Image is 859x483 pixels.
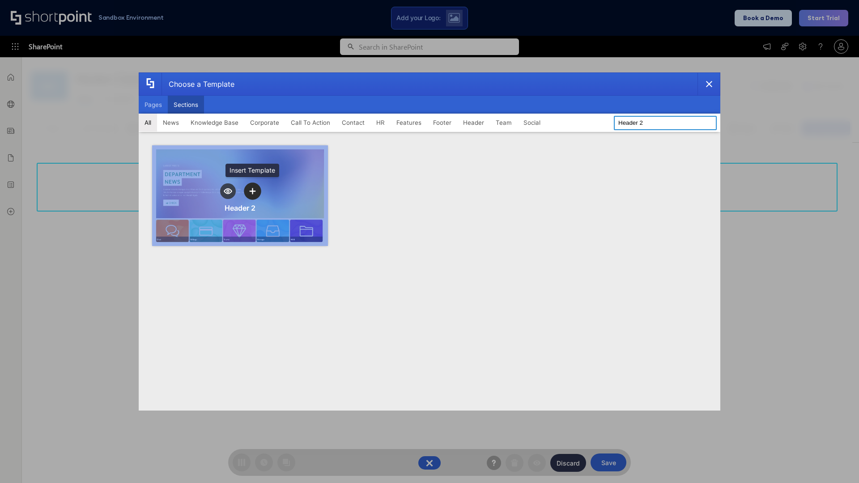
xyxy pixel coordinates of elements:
button: Social [518,114,546,131]
button: Sections [168,96,204,114]
button: Knowledge Base [185,114,244,131]
button: HR [370,114,391,131]
button: Corporate [244,114,285,131]
input: Search [614,116,717,130]
div: template selector [139,72,720,411]
button: Header [457,114,490,131]
div: Choose a Template [162,73,234,95]
button: Team [490,114,518,131]
iframe: Chat Widget [698,379,859,483]
button: Footer [427,114,457,131]
button: Call To Action [285,114,336,131]
div: Header 2 [225,203,255,212]
button: Features [391,114,427,131]
button: All [139,114,157,131]
button: Pages [139,96,168,114]
button: News [157,114,185,131]
button: Contact [336,114,370,131]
